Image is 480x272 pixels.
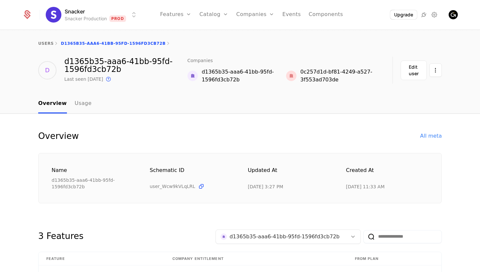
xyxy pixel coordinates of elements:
[38,94,91,113] ul: Choose Sub Page
[38,94,67,113] a: Overview
[420,11,428,19] a: Integrations
[187,71,198,81] img: d1365b35-aaa6-41bb-95fd-1596fd3cb72b
[187,58,213,63] span: Companies
[429,60,442,80] button: Select action
[65,15,107,22] div: Snacker Production
[449,10,458,19] button: Open user button
[300,68,379,84] div: 0c257d1d-bf81-4249-a527-3f553ad703de
[64,58,187,73] div: d1365b35-aaa6-41bb-95fd-1596fd3cb72b
[347,252,441,266] th: From plan
[187,68,283,84] a: d1365b35-aaa6-41bb-95fd-1596fd3cb72bd1365b35-aaa6-41bb-95fd-1596fd3cb72b
[52,166,134,174] div: Name
[150,183,195,190] span: user_Wcw9kVLqLRL
[248,166,330,181] div: Updated at
[46,7,61,23] img: Snacker
[401,60,427,80] button: Edit user
[150,166,232,180] div: Schematic ID
[409,64,419,77] div: Edit user
[64,76,103,82] div: Last seen [DATE]
[48,8,138,22] button: Select environment
[109,15,126,22] span: Prod
[202,68,281,84] div: d1365b35-aaa6-41bb-95fd-1596fd3cb72b
[52,177,134,190] div: d1365b35-aaa6-41bb-95fd-1596fd3cb72b
[449,10,458,19] img: Shelby Stephens
[430,11,438,19] a: Settings
[38,61,56,79] div: D
[346,183,385,190] div: 8/1/25, 11:33 AM
[286,71,296,81] img: red.png
[38,94,442,113] nav: Main
[75,94,92,113] a: Usage
[420,132,442,140] div: All meta
[38,229,84,244] div: 3 Features
[286,68,382,84] a: 0c257d1d-bf81-4249-a527-3f553ad703de
[65,8,85,15] span: Snacker
[39,252,165,266] th: Feature
[390,10,417,19] button: Upgrade
[38,129,79,143] div: Overview
[38,41,54,46] a: users
[346,166,429,181] div: Created at
[248,183,283,190] div: 8/18/25, 3:27 PM
[165,252,347,266] th: Company Entitlement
